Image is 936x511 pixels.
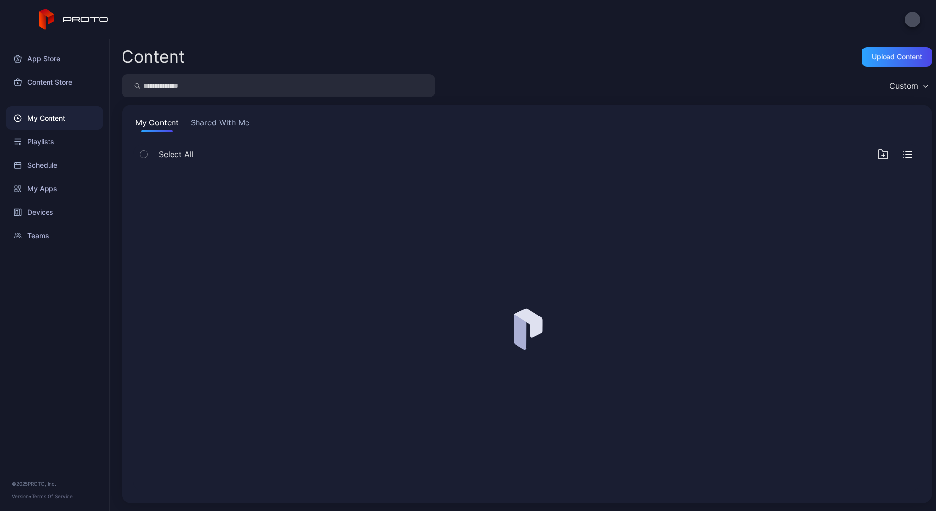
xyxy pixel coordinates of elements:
[122,49,185,65] div: Content
[889,81,918,91] div: Custom
[885,74,932,97] button: Custom
[872,53,922,61] div: Upload Content
[6,224,103,247] a: Teams
[6,130,103,153] a: Playlists
[189,117,251,132] button: Shared With Me
[32,493,73,499] a: Terms Of Service
[12,480,98,487] div: © 2025 PROTO, Inc.
[159,148,194,160] span: Select All
[6,71,103,94] a: Content Store
[6,200,103,224] a: Devices
[6,47,103,71] a: App Store
[6,153,103,177] a: Schedule
[6,177,103,200] a: My Apps
[862,47,932,67] button: Upload Content
[6,106,103,130] a: My Content
[12,493,32,499] span: Version •
[133,117,181,132] button: My Content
